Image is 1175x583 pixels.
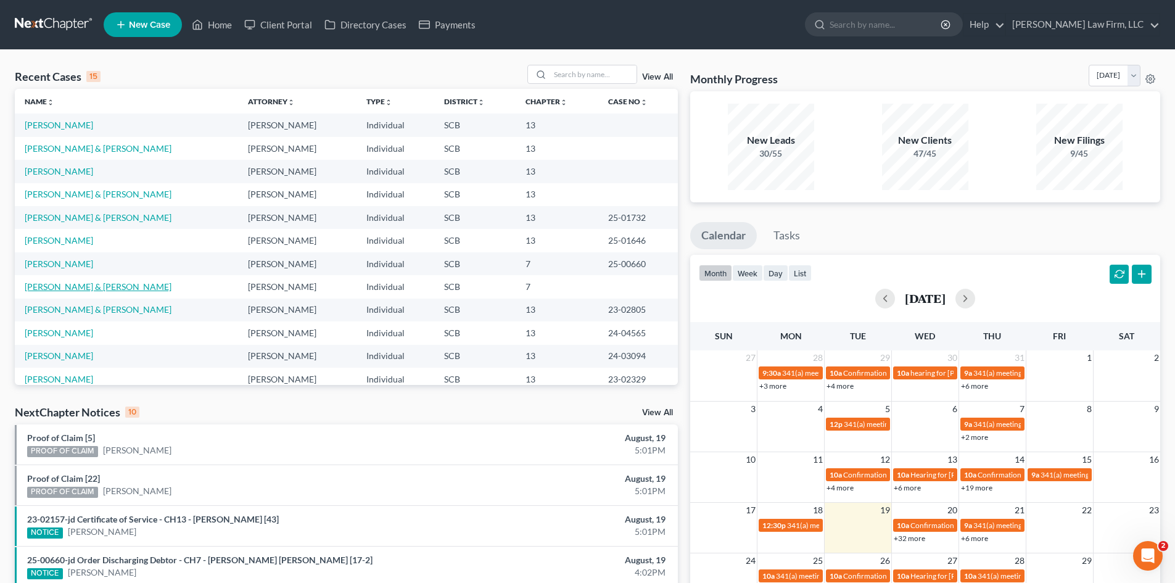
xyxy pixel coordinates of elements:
[897,521,909,530] span: 10a
[882,147,968,160] div: 47/45
[830,470,842,479] span: 10a
[366,97,392,106] a: Typeunfold_more
[516,321,598,344] td: 13
[812,452,824,467] span: 11
[248,97,295,106] a: Attorneyunfold_more
[27,568,63,579] div: NOTICE
[318,14,413,36] a: Directory Cases
[434,299,516,321] td: SCB
[238,160,357,183] td: [PERSON_NAME]
[27,514,279,524] a: 23-02157-jd Certificate of Service - CH13 - [PERSON_NAME] [43]
[27,555,373,565] a: 25-00660-jd Order Discharging Debtor - CH7 - [PERSON_NAME] [PERSON_NAME] [17-2]
[25,120,93,130] a: [PERSON_NAME]
[894,483,921,492] a: +6 more
[103,444,171,457] a: [PERSON_NAME]
[68,566,136,579] a: [PERSON_NAME]
[25,328,93,338] a: [PERSON_NAME]
[964,420,972,429] span: 9a
[461,444,666,457] div: 5:01PM
[744,452,757,467] span: 10
[434,229,516,252] td: SCB
[879,452,891,467] span: 12
[1081,452,1093,467] span: 15
[715,331,733,341] span: Sun
[434,137,516,160] td: SCB
[357,368,434,391] td: Individual
[434,183,516,206] td: SCB
[357,160,434,183] td: Individual
[850,331,866,341] span: Tue
[357,183,434,206] td: Individual
[642,408,673,417] a: View All
[776,571,895,581] span: 341(a) meeting for [PERSON_NAME]
[598,321,678,344] td: 24-04565
[516,183,598,206] td: 13
[762,521,786,530] span: 12:30p
[461,566,666,579] div: 4:02PM
[762,222,811,249] a: Tasks
[1119,331,1134,341] span: Sat
[434,252,516,275] td: SCB
[15,69,101,84] div: Recent Cases
[732,265,763,281] button: week
[1036,147,1123,160] div: 9/45
[961,534,988,543] a: +6 more
[910,368,1005,378] span: hearing for [PERSON_NAME]
[287,99,295,106] i: unfold_more
[762,571,775,581] span: 10a
[910,470,1007,479] span: Hearing for [PERSON_NAME]
[1148,452,1160,467] span: 16
[843,571,1050,581] span: Confirmation Hearing for [PERSON_NAME] & [PERSON_NAME]
[690,222,757,249] a: Calendar
[238,252,357,275] td: [PERSON_NAME]
[964,470,976,479] span: 10a
[728,147,814,160] div: 30/55
[238,299,357,321] td: [PERSON_NAME]
[434,368,516,391] td: SCB
[25,350,93,361] a: [PERSON_NAME]
[461,554,666,566] div: August, 19
[25,258,93,269] a: [PERSON_NAME]
[608,97,648,106] a: Case Nounfold_more
[560,99,567,106] i: unfold_more
[516,299,598,321] td: 13
[434,275,516,298] td: SCB
[1081,503,1093,518] span: 22
[1086,350,1093,365] span: 1
[385,99,392,106] i: unfold_more
[598,252,678,275] td: 25-00660
[103,485,171,497] a: [PERSON_NAME]
[357,299,434,321] td: Individual
[749,402,757,416] span: 3
[915,331,935,341] span: Wed
[946,350,959,365] span: 30
[357,229,434,252] td: Individual
[238,275,357,298] td: [PERSON_NAME]
[961,483,992,492] a: +19 more
[964,521,972,530] span: 9a
[1013,503,1026,518] span: 21
[1013,553,1026,568] span: 28
[897,571,909,581] span: 10a
[763,265,788,281] button: day
[357,206,434,229] td: Individual
[1036,133,1123,147] div: New Filings
[1013,350,1026,365] span: 31
[550,65,637,83] input: Search by name...
[879,350,891,365] span: 29
[598,368,678,391] td: 23-02329
[1018,402,1026,416] span: 7
[1148,503,1160,518] span: 23
[830,420,843,429] span: 12p
[812,503,824,518] span: 18
[238,345,357,368] td: [PERSON_NAME]
[762,368,781,378] span: 9:30a
[1053,331,1066,341] span: Fri
[516,252,598,275] td: 7
[413,14,482,36] a: Payments
[516,137,598,160] td: 13
[961,432,988,442] a: +2 more
[1006,14,1160,36] a: [PERSON_NAME] Law Firm, LLC
[27,446,98,457] div: PROOF OF CLAIM
[759,381,786,391] a: +3 more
